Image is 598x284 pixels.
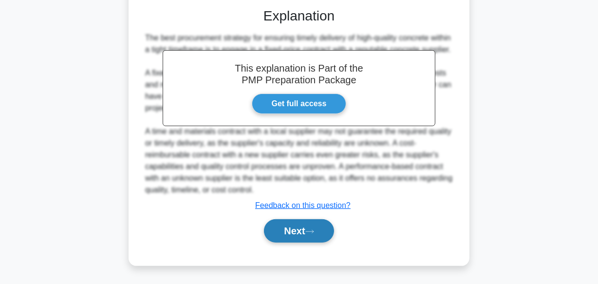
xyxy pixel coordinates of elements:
[264,219,334,243] button: Next
[145,32,453,196] div: The best procurement strategy for ensuring timely delivery of high-quality concrete within a tigh...
[147,8,451,24] h3: Explanation
[255,201,351,209] a: Feedback on this question?
[252,94,347,114] a: Get full access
